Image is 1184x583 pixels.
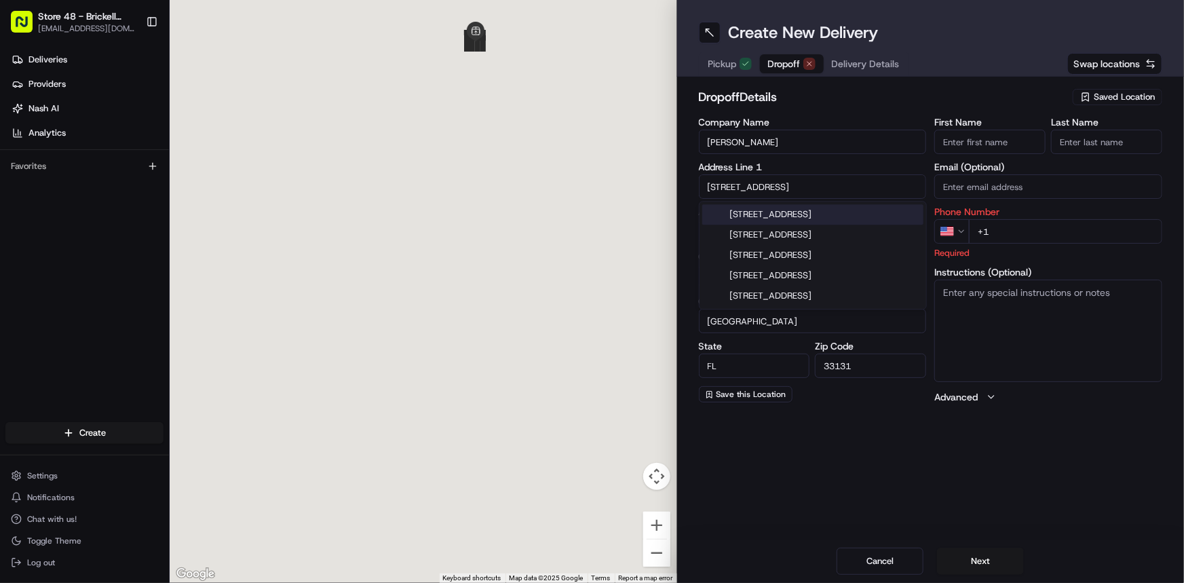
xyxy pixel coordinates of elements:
[699,354,810,378] input: Enter state
[38,23,135,34] button: [EMAIL_ADDRESS][DOMAIN_NAME]
[28,54,67,66] span: Deliveries
[14,14,41,41] img: Nash
[702,225,923,245] div: [STREET_ADDRESS]
[27,197,104,210] span: Knowledge Base
[768,57,801,71] span: Dropoff
[934,390,978,404] label: Advanced
[934,130,1046,154] input: Enter first name
[79,427,106,439] span: Create
[699,341,810,351] label: State
[27,535,81,546] span: Toggle Theme
[510,574,584,582] span: Map data ©2025 Google
[1067,53,1162,75] button: Swap locations
[717,389,786,400] span: Save this Location
[35,88,224,102] input: Clear
[14,130,38,154] img: 1736555255976-a54dd68f-1ca7-489b-9aae-adbdc363a1c4
[702,286,923,306] div: [STREET_ADDRESS]
[46,130,223,143] div: Start new chat
[702,265,923,286] div: [STREET_ADDRESS]
[128,197,218,210] span: API Documentation
[1073,88,1162,107] button: Saved Location
[5,49,169,71] a: Deliveries
[115,198,126,209] div: 💻
[702,204,923,225] div: [STREET_ADDRESS]
[46,143,172,154] div: We're available if you need us!
[5,422,164,444] button: Create
[14,198,24,209] div: 📗
[643,463,670,490] button: Map camera controls
[934,246,1162,259] p: Required
[969,219,1162,244] input: Enter phone number
[934,207,1162,217] label: Phone Number
[832,57,900,71] span: Delivery Details
[173,565,218,583] a: Open this area in Google Maps (opens a new window)
[837,548,923,575] button: Cancel
[699,386,792,402] button: Save this Location
[934,162,1162,172] label: Email (Optional)
[38,10,135,23] button: Store 48 - Brickell (Just Salad)
[5,488,164,507] button: Notifications
[27,470,58,481] span: Settings
[934,174,1162,199] input: Enter email address
[231,134,247,150] button: Start new chat
[619,574,673,582] a: Report a map error
[27,557,55,568] span: Log out
[702,245,923,265] div: [STREET_ADDRESS]
[643,512,670,539] button: Zoom in
[5,122,169,144] a: Analytics
[699,201,927,309] div: Suggestions
[5,73,169,95] a: Providers
[729,22,879,43] h1: Create New Delivery
[27,492,75,503] span: Notifications
[135,230,164,240] span: Pylon
[1051,130,1162,154] input: Enter last name
[699,309,927,333] input: Enter country
[699,174,927,199] input: Enter address
[934,267,1162,277] label: Instructions (Optional)
[96,229,164,240] a: Powered byPylon
[1051,117,1162,127] label: Last Name
[5,98,169,119] a: Nash AI
[708,57,737,71] span: Pickup
[109,191,223,216] a: 💻API Documentation
[443,573,501,583] button: Keyboard shortcuts
[5,466,164,485] button: Settings
[937,548,1024,575] button: Next
[699,162,927,172] label: Address Line 1
[699,130,927,154] input: Enter company name
[592,574,611,582] a: Terms
[643,540,670,567] button: Zoom out
[14,54,247,76] p: Welcome 👋
[8,191,109,216] a: 📗Knowledge Base
[934,390,1162,404] button: Advanced
[699,117,927,127] label: Company Name
[5,553,164,572] button: Log out
[5,5,140,38] button: Store 48 - Brickell (Just Salad)[EMAIL_ADDRESS][DOMAIN_NAME]
[815,354,926,378] input: Enter zip code
[699,88,1065,107] h2: dropoff Details
[815,341,926,351] label: Zip Code
[1094,91,1155,103] span: Saved Location
[28,78,66,90] span: Providers
[1073,57,1140,71] span: Swap locations
[5,155,164,177] div: Favorites
[28,102,59,115] span: Nash AI
[173,565,218,583] img: Google
[5,510,164,529] button: Chat with us!
[5,531,164,550] button: Toggle Theme
[27,514,77,525] span: Chat with us!
[28,127,66,139] span: Analytics
[934,117,1046,127] label: First Name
